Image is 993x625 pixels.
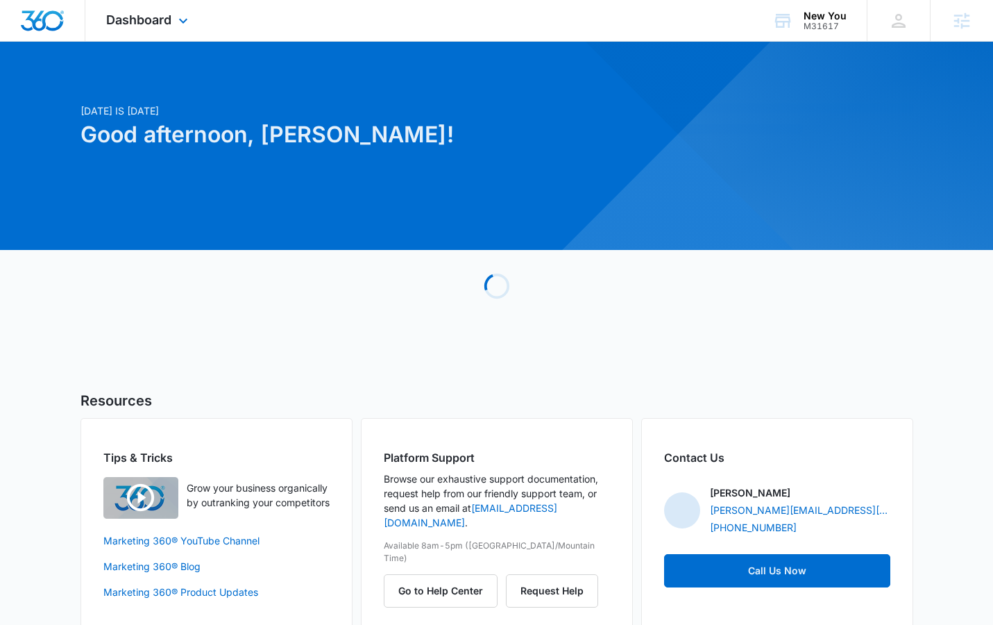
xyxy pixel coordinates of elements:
div: account id [804,22,847,31]
button: Go to Help Center [384,574,498,608]
p: Grow your business organically by outranking your competitors [187,481,330,510]
div: Domain Overview [53,82,124,91]
p: [PERSON_NAME] [710,485,790,500]
h1: Good afternoon, [PERSON_NAME]! [80,118,630,151]
a: Marketing 360® Blog [103,559,330,574]
p: [DATE] is [DATE] [80,103,630,118]
img: logo_orange.svg [22,22,33,33]
a: [PHONE_NUMBER] [710,520,797,535]
p: Browse our exhaustive support documentation, request help from our friendly support team, or send... [384,472,610,530]
a: [PERSON_NAME][EMAIL_ADDRESS][PERSON_NAME][DOMAIN_NAME] [710,503,890,517]
a: Marketing 360® Product Updates [103,585,330,599]
div: account name [804,10,847,22]
a: Request Help [506,585,598,597]
a: Call Us Now [664,554,890,587]
a: Go to Help Center [384,585,506,597]
a: Marketing 360® YouTube Channel [103,533,330,548]
h2: Platform Support [384,449,610,466]
p: Available 8am-5pm ([GEOGRAPHIC_DATA]/Mountain Time) [384,540,610,565]
img: Claudia Flores [664,492,700,528]
div: v 4.0.25 [39,22,68,33]
h2: Contact Us [664,449,890,466]
img: website_grey.svg [22,36,33,47]
div: Keywords by Traffic [153,82,234,91]
div: Domain: [DOMAIN_NAME] [36,36,153,47]
img: tab_keywords_by_traffic_grey.svg [138,81,149,92]
img: tab_domain_overview_orange.svg [37,81,49,92]
button: Request Help [506,574,598,608]
h5: Resources [80,390,913,411]
span: Dashboard [106,12,171,27]
img: Quick Overview Video [103,477,178,519]
h2: Tips & Tricks [103,449,330,466]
